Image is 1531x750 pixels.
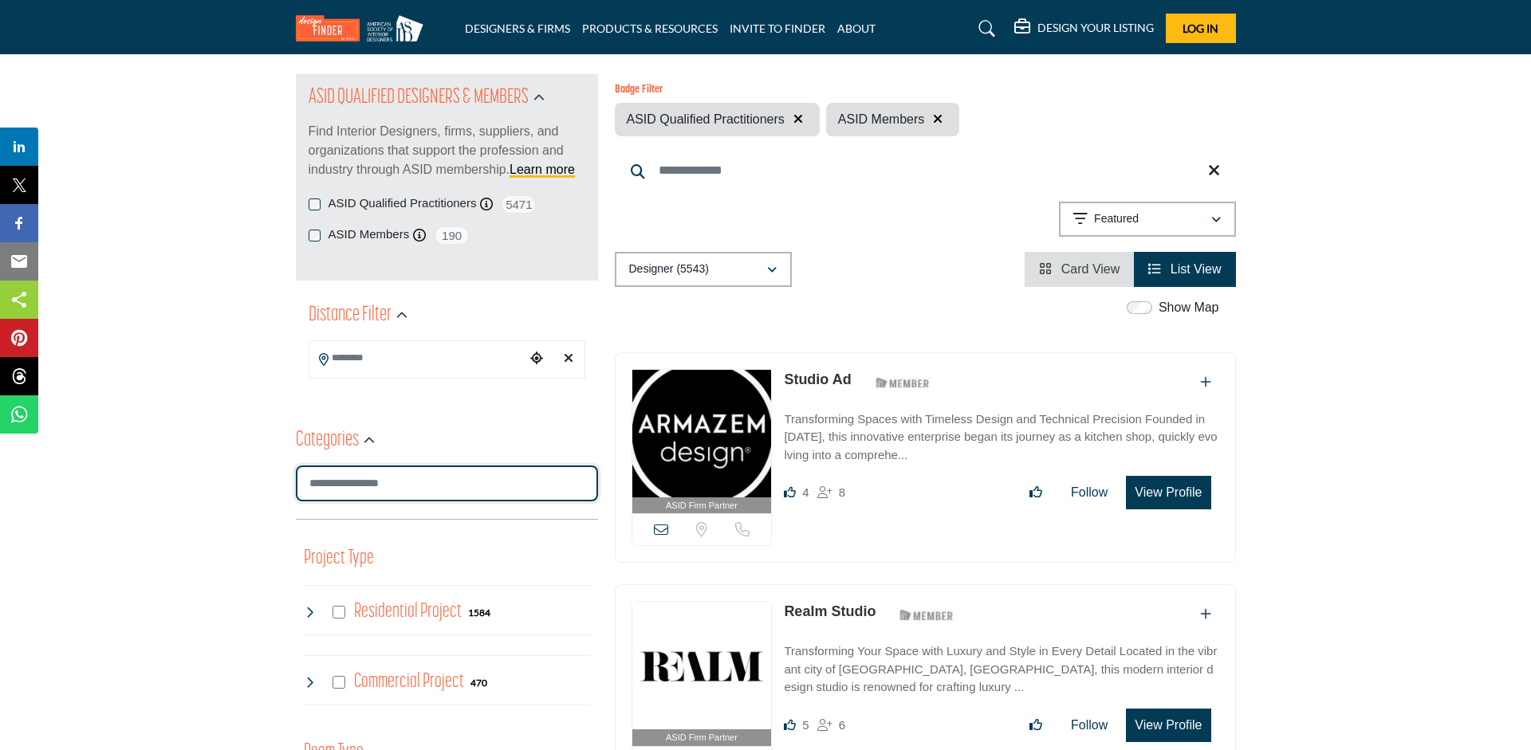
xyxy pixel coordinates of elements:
a: PRODUCTS & RESOURCES [582,22,718,35]
button: Like listing [1019,477,1053,509]
a: Learn more [510,163,575,176]
i: Likes [784,719,796,731]
span: ASID Firm Partner [666,499,738,512]
a: Search [963,16,1006,41]
div: DESIGN YOUR LISTING [1014,19,1154,38]
div: Clear search location [557,342,581,376]
input: ASID Members checkbox [309,230,321,241]
input: Select Residential Project checkbox [333,606,345,618]
img: Studio Ad [632,370,772,497]
div: 1584 Results For Residential Project [468,605,490,619]
p: Studio Ad [784,369,851,391]
img: ASID Members Badge Icon [867,373,939,393]
a: Studio Ad [784,371,851,387]
input: Search Location [309,343,525,374]
label: Show Map [1159,298,1219,317]
span: Card View [1061,262,1120,276]
button: Like listing [1019,709,1053,741]
h2: Categories [296,426,359,455]
p: Realm Studio [784,601,876,622]
div: 470 Results For Commercial Project [470,675,487,689]
input: Select Commercial Project checkbox [333,676,345,689]
input: Search Keyword [615,151,1236,190]
h6: Badge Filter [615,84,960,97]
a: ASID Firm Partner [632,602,772,746]
li: List View [1134,252,1235,287]
a: DESIGNERS & FIRMS [465,22,570,35]
label: ASID Members [329,226,410,244]
button: Featured [1059,202,1236,237]
b: 1584 [468,607,490,618]
a: Add To List [1200,607,1211,621]
img: Site Logo [296,15,431,41]
p: Transforming Your Space with Luxury and Style in Every Detail Located in the vibrant city of [GEO... [784,642,1218,697]
label: ASID Qualified Practitioners [329,194,477,213]
div: Followers [817,716,845,735]
input: Search Category [296,465,598,501]
h2: Distance Filter [309,301,392,330]
i: Likes [784,486,796,498]
a: ASID Firm Partner [632,370,772,514]
span: List View [1171,262,1222,276]
li: Card View [1025,252,1134,287]
p: Transforming Spaces with Timeless Design and Technical Precision Founded in [DATE], this innovati... [784,410,1218,465]
span: ASID Members [838,110,924,129]
span: 5 [802,718,809,732]
span: 4 [802,485,809,499]
button: Log In [1166,14,1236,43]
a: Add To List [1200,375,1211,389]
span: Log In [1183,22,1218,35]
a: ABOUT [837,22,876,35]
button: Follow [1061,477,1118,509]
p: Find Interior Designers, firms, suppliers, and organizations that support the profession and indu... [309,122,585,179]
a: INVITE TO FINDER [730,22,825,35]
span: 5471 [501,194,537,214]
a: Transforming Spaces with Timeless Design and Technical Precision Founded in [DATE], this innovati... [784,401,1218,465]
input: ASID Qualified Practitioners checkbox [309,198,321,210]
span: 6 [839,718,845,732]
button: Project Type [304,544,374,574]
button: Designer (5543) [615,252,792,287]
b: 470 [470,677,487,689]
a: View List [1148,262,1221,276]
button: Follow [1061,709,1118,741]
p: Featured [1094,211,1139,227]
button: View Profile [1126,476,1210,509]
a: Realm Studio [784,603,876,619]
h2: ASID QUALIFIED DESIGNERS & MEMBERS [309,84,529,112]
h4: Commercial Project: Involve the design, construction, or renovation of spaces used for business p... [354,668,464,696]
a: View Card [1039,262,1120,276]
div: Choose your current location [525,342,549,376]
span: ASID Firm Partner [666,731,738,744]
span: ASID Qualified Practitioners [627,110,785,129]
span: 190 [434,226,470,245]
div: Followers [817,483,845,502]
p: Designer (5543) [629,261,709,277]
h5: DESIGN YOUR LISTING [1037,21,1154,35]
img: ASID Members Badge Icon [891,605,962,625]
h4: Residential Project: Types of projects range from simple residential renovations to highly comple... [354,598,462,626]
a: Transforming Your Space with Luxury and Style in Every Detail Located in the vibrant city of [GEO... [784,633,1218,697]
img: Realm Studio [632,602,772,729]
span: 8 [839,485,845,499]
button: View Profile [1126,709,1210,742]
